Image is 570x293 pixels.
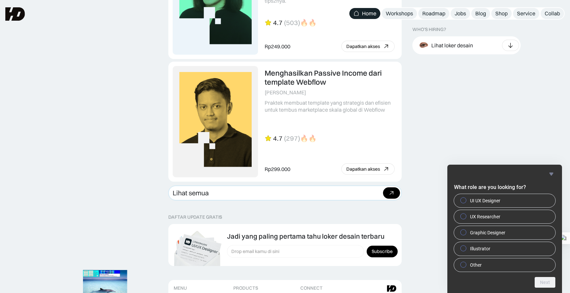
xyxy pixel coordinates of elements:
a: Shop [491,8,512,19]
div: What role are you looking for? [454,194,555,272]
div: Workshops [386,10,413,17]
a: Blog [471,8,490,19]
span: Other [470,262,482,268]
div: Roadmap [422,10,445,17]
a: Lihat semua [168,186,402,200]
input: Subscribe [367,246,398,257]
a: Jobs [451,8,470,19]
form: Form Subscription [227,245,398,258]
a: Dapatkan akses [341,41,395,52]
span: Illustrator [470,245,490,252]
div: DAFTAR UPDATE GRATIS [168,214,222,220]
span: UX Researcher [470,213,500,220]
a: Dapatkan akses [341,163,395,175]
div: Rp299.000 [265,166,290,173]
input: Drop email kamu di sini [227,245,364,258]
span: Graphic Designer [470,229,505,236]
a: Collab [541,8,564,19]
a: Roadmap [418,8,449,19]
div: Service [517,10,535,17]
div: PRODUCTS [233,285,258,291]
h2: What role are you looking for? [454,183,555,191]
div: WHO’S HIRING? [412,27,446,32]
div: Lihat loker desain [431,42,473,49]
div: Jobs [455,10,466,17]
div: Home [362,10,376,17]
div: Collab [545,10,560,17]
div: Rp249.000 [265,43,290,50]
div: Dapatkan akses [346,44,380,49]
div: Lihat semua [173,189,209,197]
a: Workshops [382,8,417,19]
div: MENU [174,285,187,291]
div: Dapatkan akses [346,166,380,172]
span: UI UX Designer [470,197,500,204]
div: What role are you looking for? [454,170,555,288]
div: Shop [495,10,508,17]
a: Service [513,8,539,19]
button: Next question [535,277,555,288]
div: Blog [475,10,486,17]
button: Hide survey [547,170,555,178]
a: Home [349,8,380,19]
div: CONNECT [300,285,323,291]
div: Jadi yang paling pertama tahu loker desain terbaru [227,232,384,240]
